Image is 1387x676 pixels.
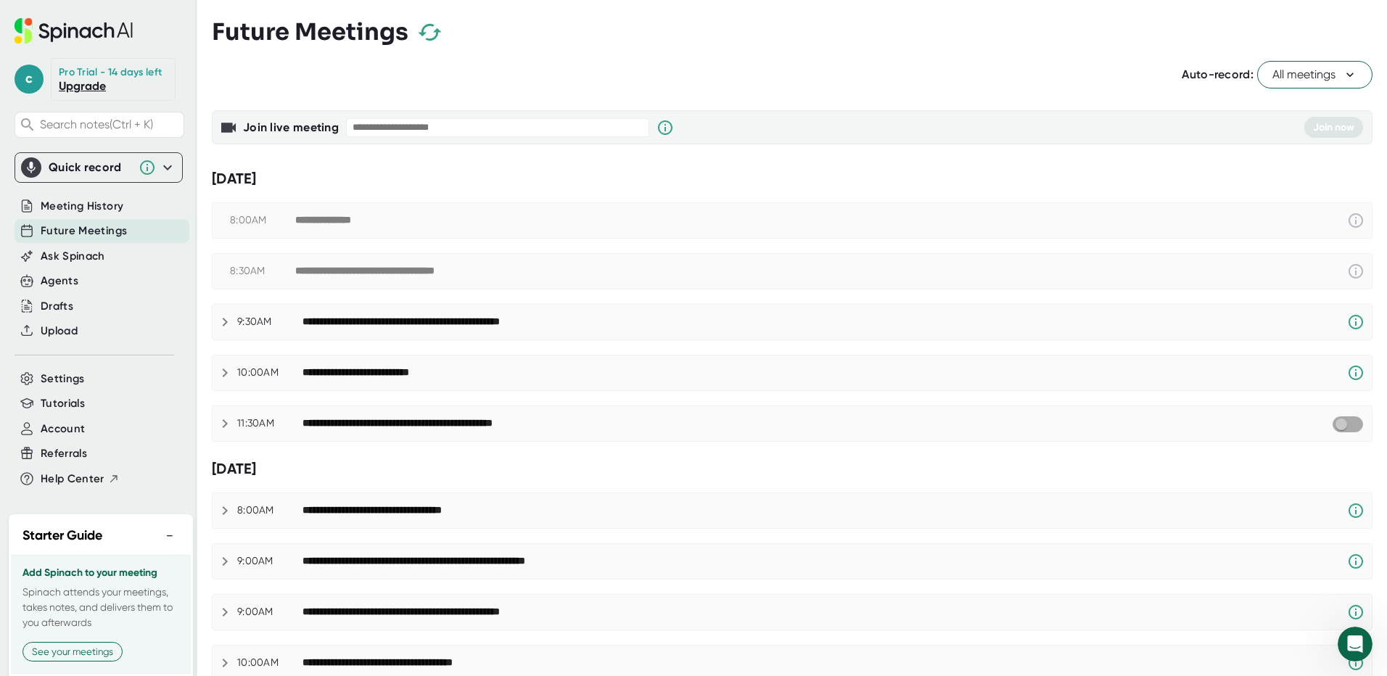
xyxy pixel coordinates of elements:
[212,18,408,46] h3: Future Meetings
[41,371,85,387] button: Settings
[237,555,302,568] div: 9:00AM
[41,223,127,239] button: Future Meetings
[243,120,339,134] b: Join live meeting
[160,525,179,546] button: −
[237,504,302,517] div: 8:00AM
[212,460,1372,478] div: [DATE]
[41,445,87,462] button: Referrals
[41,273,78,289] button: Agents
[1347,654,1365,672] svg: Spinach requires a video conference link.
[59,79,106,93] a: Upgrade
[22,526,102,545] h2: Starter Guide
[1347,263,1365,280] svg: This event has already passed
[22,567,179,579] h3: Add Spinach to your meeting
[41,471,104,487] span: Help Center
[59,66,162,79] div: Pro Trial - 14 days left
[41,395,85,412] button: Tutorials
[22,642,123,661] button: See your meetings
[41,323,78,339] button: Upload
[1338,627,1372,661] iframe: Intercom live chat
[237,417,302,430] div: 11:30AM
[41,198,123,215] button: Meeting History
[1313,121,1354,133] span: Join now
[212,170,1372,188] div: [DATE]
[41,298,73,315] button: Drafts
[41,421,85,437] button: Account
[40,118,180,131] span: Search notes (Ctrl + K)
[1347,364,1365,382] svg: Spinach requires a video conference link.
[1347,553,1365,570] svg: Spinach requires a video conference link.
[1347,502,1365,519] svg: Spinach requires a video conference link.
[41,248,105,265] button: Ask Spinach
[237,656,302,669] div: 10:00AM
[41,471,120,487] button: Help Center
[1304,117,1363,138] button: Join now
[1257,61,1372,88] button: All meetings
[1347,603,1365,621] svg: Spinach requires a video conference link.
[230,214,295,227] div: 8:00AM
[15,65,44,94] span: c
[21,153,176,182] div: Quick record
[237,606,302,619] div: 9:00AM
[1347,313,1365,331] svg: Spinach requires a video conference link.
[1182,67,1254,81] span: Auto-record:
[22,585,179,630] p: Spinach attends your meetings, takes notes, and delivers them to you afterwards
[1347,212,1365,229] svg: This event has already passed
[230,265,295,278] div: 8:30AM
[237,316,302,329] div: 9:30AM
[237,366,302,379] div: 10:00AM
[1272,66,1357,83] span: All meetings
[49,160,131,175] div: Quick record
